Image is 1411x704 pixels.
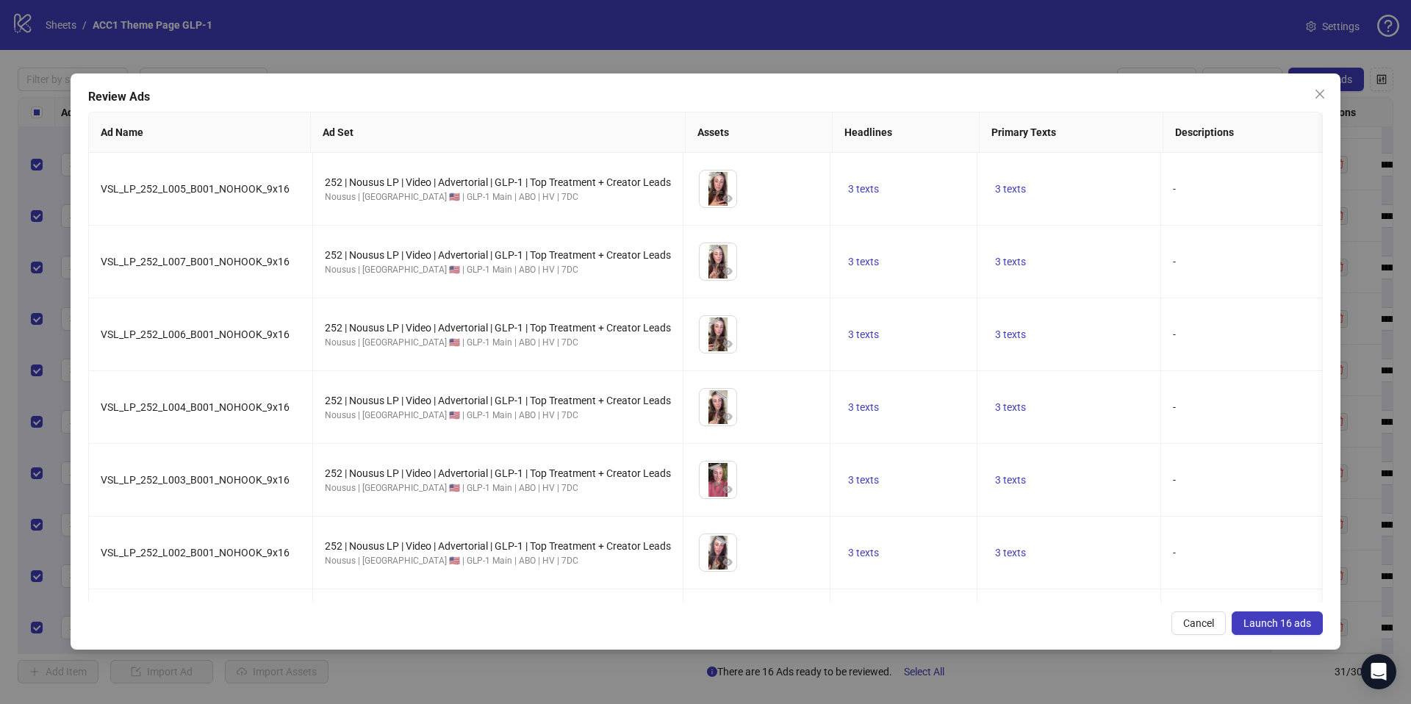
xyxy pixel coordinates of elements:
th: Descriptions [1163,112,1347,153]
img: Asset 1 [700,461,736,498]
span: VSL_LP_252_L002_B001_NOHOOK_9x16 [101,547,290,558]
th: Headlines [833,112,980,153]
span: 3 texts [995,256,1026,267]
button: 3 texts [989,180,1032,198]
button: 3 texts [842,398,885,416]
span: Launch 16 ads [1243,617,1311,629]
div: Nousus | [GEOGRAPHIC_DATA] 🇺🇸 | GLP-1 Main | ABO | HV | 7DC [325,481,671,495]
span: VSL_LP_252_L006_B001_NOHOOK_9x16 [101,328,290,340]
th: Primary Texts [980,112,1163,153]
span: 3 texts [995,183,1026,195]
th: Assets [686,112,833,153]
button: 3 texts [989,326,1032,343]
div: Nousus | [GEOGRAPHIC_DATA] 🇺🇸 | GLP-1 Main | ABO | HV | 7DC [325,336,671,350]
div: 252 | Nousus LP | Video | Advertorial | GLP-1 | Top Treatment + Creator Leads [325,320,671,336]
span: - [1173,256,1176,267]
button: Preview [719,408,736,425]
span: VSL_LP_252_L005_B001_NOHOOK_9x16 [101,183,290,195]
span: - [1173,328,1176,340]
span: 3 texts [848,401,879,413]
span: eye [722,484,733,495]
button: Launch 16 ads [1232,611,1323,635]
button: 3 texts [842,544,885,561]
button: 3 texts [842,326,885,343]
div: 252 | Nousus LP | Video | Advertorial | GLP-1 | Top Treatment + Creator Leads [325,174,671,190]
span: VSL_LP_252_L003_B001_NOHOOK_9x16 [101,474,290,486]
button: 3 texts [989,544,1032,561]
button: 3 texts [842,471,885,489]
th: Ad Name [89,112,311,153]
span: 3 texts [995,401,1026,413]
span: 3 texts [848,547,879,558]
div: 252 | Nousus LP | Video | Advertorial | GLP-1 | Top Treatment + Creator Leads [325,392,671,409]
button: Preview [719,481,736,498]
button: Preview [719,262,736,280]
span: 3 texts [848,474,879,486]
div: Open Intercom Messenger [1361,654,1396,689]
img: Asset 1 [700,316,736,353]
span: eye [722,266,733,276]
span: - [1173,183,1176,195]
span: VSL_LP_252_L007_B001_NOHOOK_9x16 [101,256,290,267]
div: Nousus | [GEOGRAPHIC_DATA] 🇺🇸 | GLP-1 Main | ABO | HV | 7DC [325,190,671,204]
span: eye [722,557,733,567]
span: - [1173,547,1176,558]
button: Preview [719,553,736,571]
button: 3 texts [842,253,885,270]
img: Asset 1 [700,389,736,425]
span: 3 texts [995,547,1026,558]
img: Asset 1 [700,534,736,571]
button: Cancel [1171,611,1226,635]
span: 3 texts [995,328,1026,340]
div: Nousus | [GEOGRAPHIC_DATA] 🇺🇸 | GLP-1 Main | ABO | HV | 7DC [325,263,671,277]
span: close [1314,88,1326,100]
button: 3 texts [842,180,885,198]
button: Preview [719,190,736,207]
div: Nousus | [GEOGRAPHIC_DATA] 🇺🇸 | GLP-1 Main | ABO | HV | 7DC [325,554,671,568]
span: VSL_LP_252_L004_B001_NOHOOK_9x16 [101,401,290,413]
div: 252 | Nousus LP | Video | Advertorial | GLP-1 | Top Treatment + Creator Leads [325,247,671,263]
button: Preview [719,335,736,353]
span: eye [722,339,733,349]
button: Close [1308,82,1332,106]
button: 3 texts [989,398,1032,416]
span: 3 texts [995,474,1026,486]
img: Asset 1 [700,170,736,207]
span: 3 texts [848,328,879,340]
img: Asset 1 [700,243,736,280]
span: 3 texts [848,183,879,195]
th: Ad Set [311,112,686,153]
span: - [1173,474,1176,486]
button: 3 texts [989,471,1032,489]
button: 3 texts [989,253,1032,270]
span: eye [722,193,733,204]
div: 252 | Nousus LP | Video | Advertorial | GLP-1 | Top Treatment + Creator Leads [325,465,671,481]
span: 3 texts [848,256,879,267]
div: 252 | Nousus LP | Video | Advertorial | GLP-1 | Top Treatment + Creator Leads [325,538,671,554]
span: eye [722,412,733,422]
div: Nousus | [GEOGRAPHIC_DATA] 🇺🇸 | GLP-1 Main | ABO | HV | 7DC [325,409,671,423]
span: - [1173,401,1176,413]
div: Review Ads [88,88,1323,106]
span: Cancel [1183,617,1214,629]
